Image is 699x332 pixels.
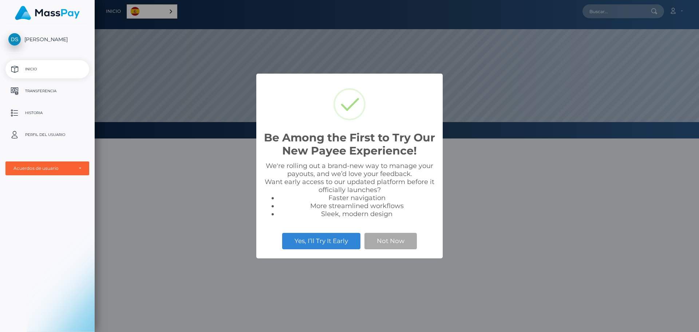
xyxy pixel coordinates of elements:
p: Inicio [8,64,86,75]
p: Perfil del usuario [8,129,86,140]
h2: Be Among the First to Try Our New Payee Experience! [264,131,435,157]
li: Sleek, modern design [278,210,435,218]
span: [PERSON_NAME] [5,36,89,43]
p: Transferencia [8,86,86,97]
button: Yes, I’ll Try It Early [282,233,360,249]
p: Historia [8,108,86,118]
div: We're rolling out a brand-new way to manage your payouts, and we’d love your feedback. Want early... [264,162,435,218]
img: MassPay [15,6,80,20]
button: Not Now [364,233,417,249]
li: Faster navigation [278,194,435,202]
li: More streamlined workflows [278,202,435,210]
div: Acuerdos de usuario [13,165,73,171]
button: Acuerdos de usuario [5,161,89,175]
